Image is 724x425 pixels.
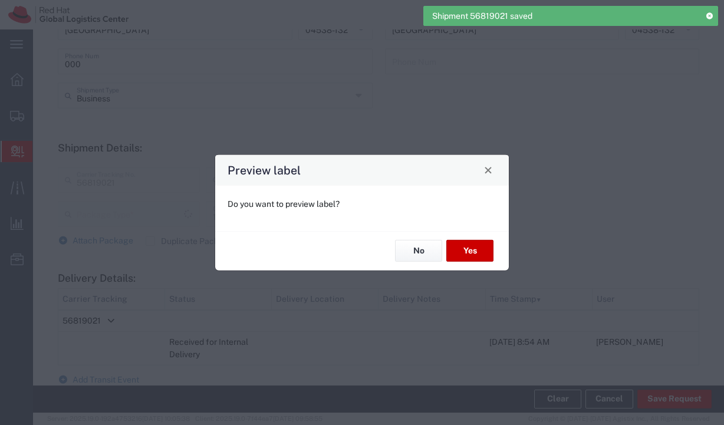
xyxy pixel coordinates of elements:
[480,162,496,178] button: Close
[228,162,301,179] h4: Preview label
[228,197,496,210] p: Do you want to preview label?
[395,240,442,262] button: No
[432,10,532,22] span: Shipment 56819021 saved
[446,240,493,262] button: Yes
